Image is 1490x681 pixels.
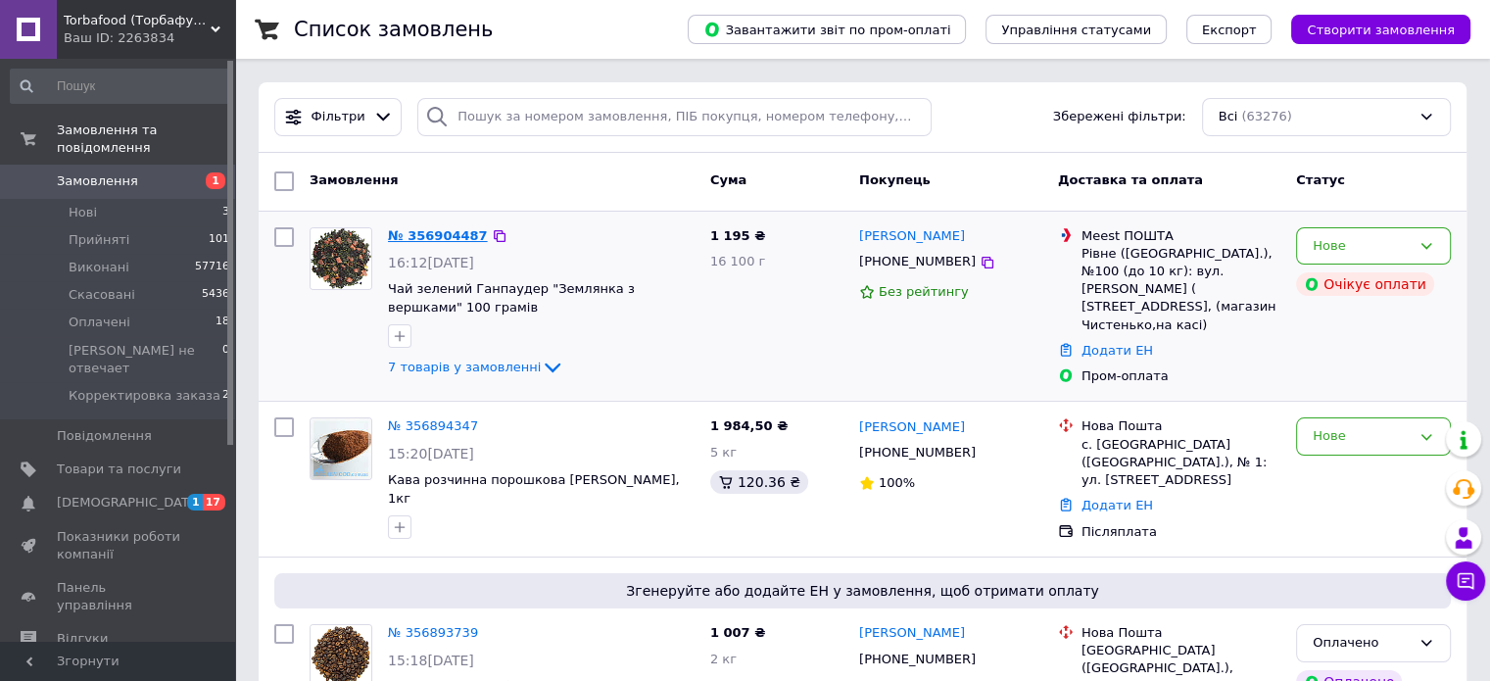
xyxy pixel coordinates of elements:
span: Виконані [69,259,129,276]
div: Meest ПОШТА [1081,227,1280,245]
span: [PHONE_NUMBER] [859,254,976,268]
span: Скасовані [69,286,135,304]
img: Фото товару [311,228,371,289]
span: Замовлення [57,172,138,190]
div: 120.36 ₴ [710,470,808,494]
span: Товари та послуги [57,461,181,478]
a: [PERSON_NAME] [859,418,965,437]
span: 2 кг [710,652,737,666]
div: Очікує оплати [1296,272,1434,296]
span: (63276) [1241,109,1292,123]
a: Створити замовлення [1272,22,1470,36]
span: Управління статусами [1001,23,1151,37]
h1: Список замовлень [294,18,493,41]
div: с. [GEOGRAPHIC_DATA] ([GEOGRAPHIC_DATA].), № 1: ул. [STREET_ADDRESS] [1081,436,1280,490]
a: [PERSON_NAME] [859,227,965,246]
span: 7 товарів у замовленні [388,360,541,374]
span: Нові [69,204,97,221]
div: Нове [1313,236,1411,257]
div: Післяплата [1081,523,1280,541]
span: Збережені фільтри: [1053,108,1186,126]
span: Статус [1296,172,1345,187]
span: Повідомлення [57,427,152,445]
button: Чат з покупцем [1446,561,1485,601]
span: Прийняті [69,231,129,249]
span: 1 [187,494,203,511]
a: № 356893739 [388,625,478,640]
span: 1 195 ₴ [710,228,765,243]
span: 1 007 ₴ [710,625,765,640]
span: [PHONE_NUMBER] [859,652,976,666]
span: 5436 [202,286,229,304]
span: 57716 [195,259,229,276]
a: Кава розчинна порошкова [PERSON_NAME], 1кг [388,472,680,506]
span: 15:20[DATE] [388,446,474,462]
div: Нова Пошта [1081,417,1280,435]
img: Фото товару [311,418,371,479]
input: Пошук за номером замовлення, ПІБ покупця, номером телефону, Email, номером накладної [417,98,932,136]
div: Пром-оплата [1081,367,1280,385]
a: [PERSON_NAME] [859,624,965,643]
span: 1 [206,172,225,189]
a: Фото товару [310,417,372,480]
span: 100% [879,475,915,490]
span: Cума [710,172,746,187]
a: Додати ЕН [1081,343,1153,358]
span: Без рейтингу [879,284,969,299]
a: № 356894347 [388,418,478,433]
span: Фільтри [312,108,365,126]
span: Доставка та оплата [1058,172,1203,187]
span: Всі [1219,108,1238,126]
span: Відгуки [57,630,108,648]
span: 16 100 г [710,254,765,268]
div: Оплачено [1313,633,1411,654]
span: Панель управління [57,579,181,614]
span: [PERSON_NAME] не отвечает [69,342,222,377]
input: Пошук [10,69,231,104]
span: [DEMOGRAPHIC_DATA] [57,494,202,511]
span: 0 [222,342,229,377]
span: 16:12[DATE] [388,255,474,270]
div: Нова Пошта [1081,624,1280,642]
span: 17 [203,494,225,511]
div: Ваш ID: 2263834 [64,29,235,47]
span: [PHONE_NUMBER] [859,445,976,460]
span: 101 [209,231,229,249]
div: Нове [1313,426,1411,447]
a: № 356904487 [388,228,488,243]
button: Управління статусами [985,15,1167,44]
button: Створити замовлення [1291,15,1470,44]
a: Додати ЕН [1081,498,1153,512]
span: 3 [222,204,229,221]
a: Фото товару [310,227,372,290]
a: 7 товарів у замовленні [388,360,564,374]
a: Чай зелений Ганпаудер "Землянка з вершками" 100 грамів [388,281,635,315]
span: Завантажити звіт по пром-оплаті [703,21,950,38]
span: Згенеруйте або додайте ЕН у замовлення, щоб отримати оплату [282,581,1443,601]
span: 5 кг [710,445,737,460]
span: Покупець [859,172,931,187]
button: Експорт [1186,15,1273,44]
span: Замовлення та повідомлення [57,122,235,157]
div: Рівне ([GEOGRAPHIC_DATA].), №100 (до 10 кг): вул. [PERSON_NAME] ( [STREET_ADDRESS], (магазин Чист... [1081,245,1280,334]
span: Корректировка заказа [69,387,220,405]
span: Замовлення [310,172,398,187]
span: 2 [222,387,229,405]
span: 1 984,50 ₴ [710,418,788,433]
span: Оплачені [69,314,130,331]
span: Torbafood (Торбафуд, чай, кава) [64,12,211,29]
span: 15:18[DATE] [388,653,474,668]
span: Створити замовлення [1307,23,1455,37]
span: Показники роботи компанії [57,528,181,563]
span: Експорт [1202,23,1257,37]
button: Завантажити звіт по пром-оплаті [688,15,966,44]
span: 18 [216,314,229,331]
